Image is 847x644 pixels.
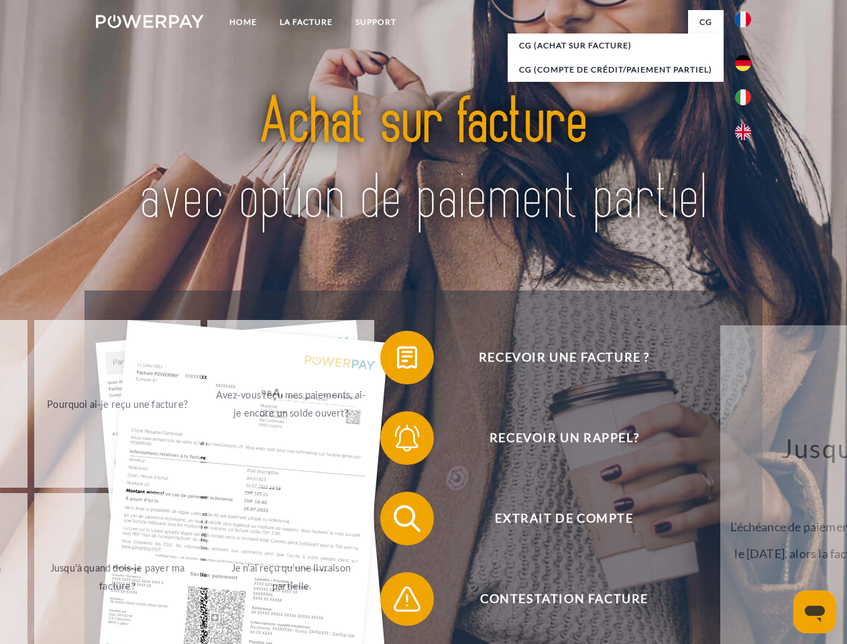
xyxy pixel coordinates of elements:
div: Jusqu'à quand dois-je payer ma facture? [42,559,193,595]
a: LA FACTURE [268,10,344,34]
img: it [735,89,751,105]
img: qb_search.svg [390,502,424,535]
iframe: Bouton de lancement de la fenêtre de messagerie [793,590,836,633]
a: Support [344,10,408,34]
a: CG (achat sur facture) [508,34,724,58]
a: CG [688,10,724,34]
a: Avez-vous reçu mes paiements, ai-je encore un solde ouvert? [207,320,374,488]
div: Avez-vous reçu mes paiements, ai-je encore un solde ouvert? [215,386,366,422]
div: Pourquoi ai-je reçu une facture? [42,394,193,413]
button: Extrait de compte [380,492,729,545]
img: fr [735,11,751,28]
img: en [735,124,751,140]
span: Contestation Facture [400,572,728,626]
a: Home [218,10,268,34]
a: CG (Compte de crédit/paiement partiel) [508,58,724,82]
img: de [735,55,751,71]
img: qb_warning.svg [390,582,424,616]
div: Je n'ai reçu qu'une livraison partielle [215,559,366,595]
img: logo-powerpay-white.svg [96,15,204,28]
button: Contestation Facture [380,572,729,626]
span: Extrait de compte [400,492,728,545]
img: title-powerpay_fr.svg [128,64,719,257]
